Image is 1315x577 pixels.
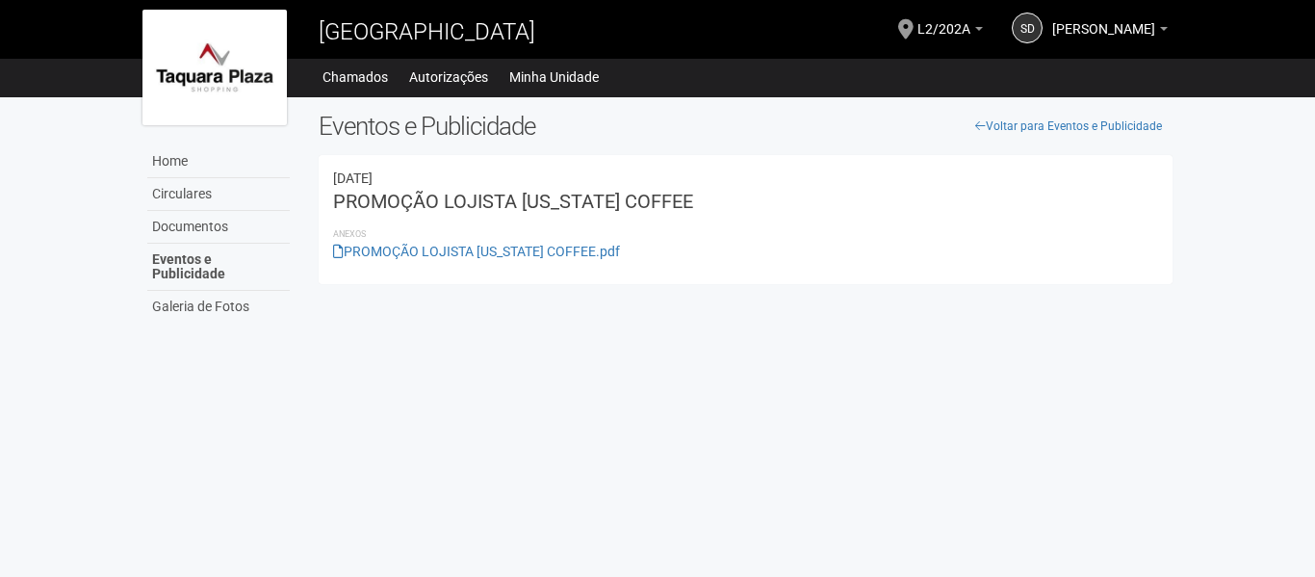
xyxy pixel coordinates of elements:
[319,112,1173,141] h2: Eventos e Publicidade
[147,291,290,323] a: Galeria de Fotos
[142,10,287,125] img: logo.jpg
[509,64,599,91] a: Minha Unidade
[917,3,970,37] span: L2/202A
[1052,3,1155,37] span: Suana de Almeida Antonio
[965,112,1173,141] a: Voltar para Eventos e Publicidade
[333,225,1158,243] li: Anexos
[147,145,290,178] a: Home
[319,18,535,45] span: [GEOGRAPHIC_DATA]
[333,244,620,259] a: PROMOÇÃO LOJISTA [US_STATE] COFFEE.pdf
[1052,24,1168,39] a: [PERSON_NAME]
[147,211,290,244] a: Documentos
[333,170,1158,187] div: 30/05/2025 20:52
[917,24,983,39] a: L2/202A
[409,64,488,91] a: Autorizações
[333,192,1158,211] h3: PROMOÇÃO LOJISTA [US_STATE] COFFEE
[147,244,290,291] a: Eventos e Publicidade
[1012,13,1043,43] a: Sd
[147,178,290,211] a: Circulares
[322,64,388,91] a: Chamados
